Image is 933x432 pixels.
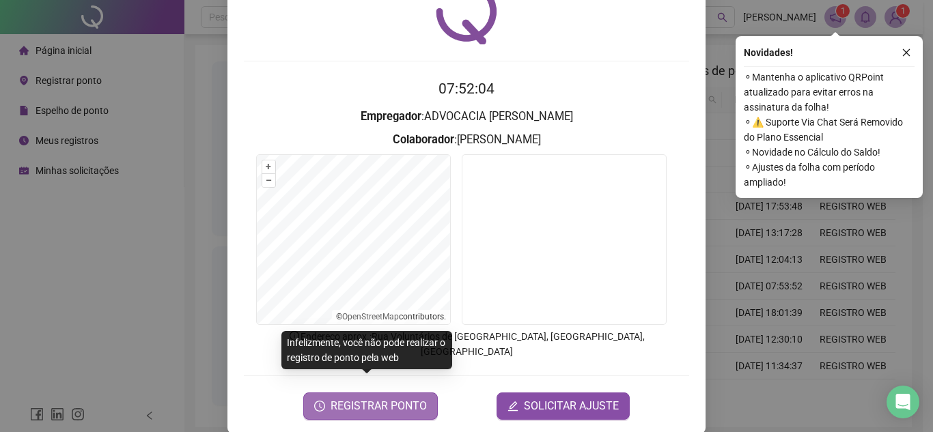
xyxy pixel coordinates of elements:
[281,331,452,369] div: Infelizmente, você não pode realizar o registro de ponto pela web
[507,401,518,412] span: edit
[438,81,495,97] time: 07:52:04
[497,392,630,420] button: editSOLICITAR AJUSTE
[361,110,421,123] strong: Empregador
[262,174,275,187] button: –
[902,48,911,57] span: close
[303,392,438,420] button: REGISTRAR PONTO
[342,312,399,321] a: OpenStreetMap
[288,330,301,342] span: info-circle
[524,398,619,414] span: SOLICITAR AJUSTE
[887,386,919,418] div: Open Intercom Messenger
[393,133,454,146] strong: Colaborador
[336,312,446,321] li: © contributors.
[744,115,915,145] span: ⚬ ⚠️ Suporte Via Chat Será Removido do Plano Essencial
[744,70,915,115] span: ⚬ Mantenha o aplicativo QRPoint atualizado para evitar erros na assinatura da folha!
[744,160,915,190] span: ⚬ Ajustes da folha com período ampliado!
[331,398,427,414] span: REGISTRAR PONTO
[314,401,325,412] span: clock-circle
[744,145,915,160] span: ⚬ Novidade no Cálculo do Saldo!
[244,108,689,126] h3: : ADVOCACIA [PERSON_NAME]
[244,131,689,149] h3: : [PERSON_NAME]
[244,329,689,359] p: Endereço aprox. : Rua Voluntários de [GEOGRAPHIC_DATA], [GEOGRAPHIC_DATA], [GEOGRAPHIC_DATA]
[262,160,275,173] button: +
[744,45,793,60] span: Novidades !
